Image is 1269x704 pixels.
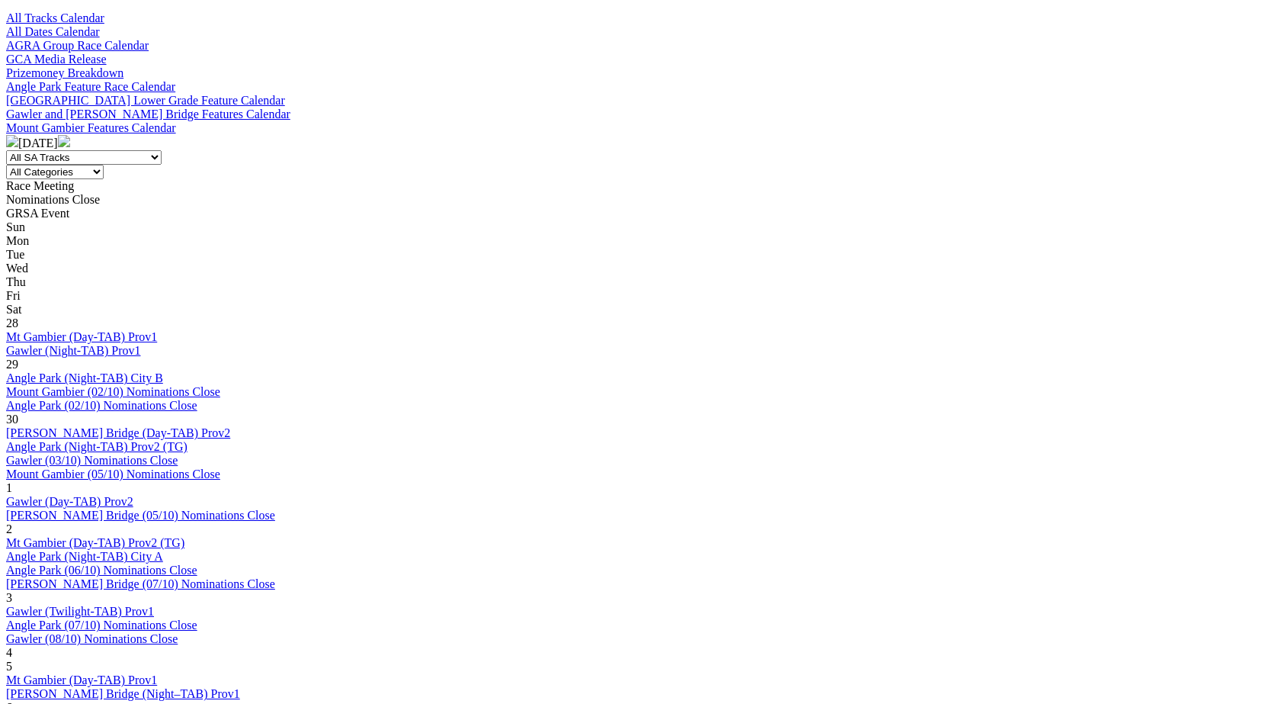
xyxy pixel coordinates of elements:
a: Mt Gambier (Day-TAB) Prov1 [6,673,157,686]
div: Fri [6,289,1263,303]
span: 29 [6,358,18,371]
a: Angle Park (Night-TAB) City B [6,371,163,384]
a: Gawler (Twilight-TAB) Prov1 [6,605,154,618]
div: Wed [6,262,1263,275]
a: Angle Park (02/10) Nominations Close [6,399,197,412]
div: Sun [6,220,1263,234]
a: [PERSON_NAME] Bridge (05/10) Nominations Close [6,509,275,522]
a: Prizemoney Breakdown [6,66,123,79]
a: Gawler (08/10) Nominations Close [6,632,178,645]
div: [DATE] [6,135,1263,150]
a: Angle Park (Night-TAB) City A [6,550,163,563]
a: Mount Gambier Features Calendar [6,121,176,134]
span: 3 [6,591,12,604]
a: Mount Gambier (02/10) Nominations Close [6,385,220,398]
a: Angle Park (07/10) Nominations Close [6,619,197,632]
a: Angle Park (Night-TAB) Prov2 (TG) [6,440,187,453]
span: 30 [6,413,18,426]
a: Gawler (Day-TAB) Prov2 [6,495,133,508]
span: 28 [6,317,18,329]
span: 4 [6,646,12,659]
span: 5 [6,660,12,673]
div: Race Meeting [6,179,1263,193]
div: Nominations Close [6,193,1263,207]
span: 2 [6,522,12,535]
a: Mt Gambier (Day-TAB) Prov1 [6,330,157,343]
a: All Tracks Calendar [6,11,104,24]
a: Angle Park (06/10) Nominations Close [6,564,197,577]
a: Gawler (03/10) Nominations Close [6,454,178,467]
a: Mt Gambier (Day-TAB) Prov2 (TG) [6,536,184,549]
a: All Dates Calendar [6,25,100,38]
a: [PERSON_NAME] Bridge (07/10) Nominations Close [6,577,275,590]
div: Mon [6,234,1263,248]
div: GRSA Event [6,207,1263,220]
img: chevron-right-pager-white.svg [58,135,70,147]
span: 1 [6,481,12,494]
a: Gawler (Night-TAB) Prov1 [6,344,140,357]
a: [PERSON_NAME] Bridge (Night–TAB) Prov1 [6,687,240,700]
a: GCA Media Release [6,53,107,66]
a: Angle Park Feature Race Calendar [6,80,175,93]
img: chevron-left-pager-white.svg [6,135,18,147]
a: [GEOGRAPHIC_DATA] Lower Grade Feature Calendar [6,94,285,107]
div: Thu [6,275,1263,289]
div: Tue [6,248,1263,262]
div: Sat [6,303,1263,317]
a: AGRA Group Race Calendar [6,39,149,52]
a: [PERSON_NAME] Bridge (Day-TAB) Prov2 [6,426,230,439]
a: Gawler and [PERSON_NAME] Bridge Features Calendar [6,108,290,121]
a: Mount Gambier (05/10) Nominations Close [6,468,220,481]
